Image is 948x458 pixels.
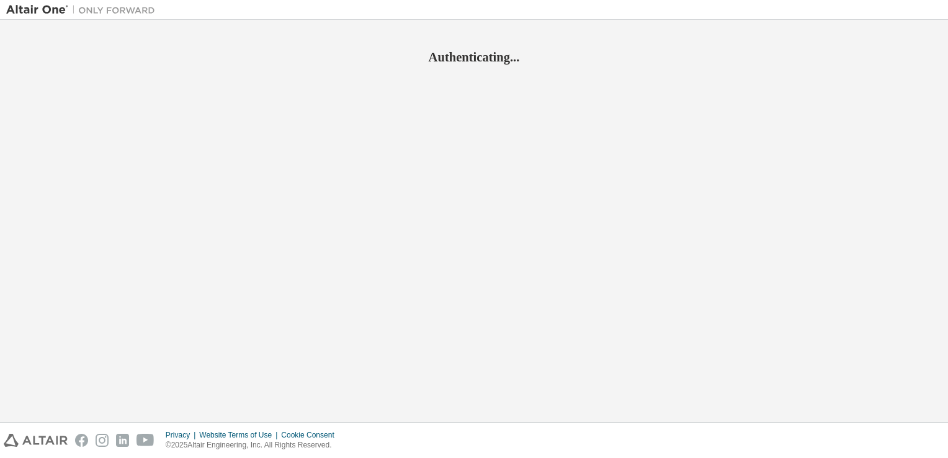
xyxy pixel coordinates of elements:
[4,434,68,447] img: altair_logo.svg
[166,440,342,451] p: © 2025 Altair Engineering, Inc. All Rights Reserved.
[281,430,341,440] div: Cookie Consent
[116,434,129,447] img: linkedin.svg
[166,430,199,440] div: Privacy
[96,434,109,447] img: instagram.svg
[199,430,281,440] div: Website Terms of Use
[75,434,88,447] img: facebook.svg
[6,4,161,16] img: Altair One
[136,434,154,447] img: youtube.svg
[6,49,942,65] h2: Authenticating...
